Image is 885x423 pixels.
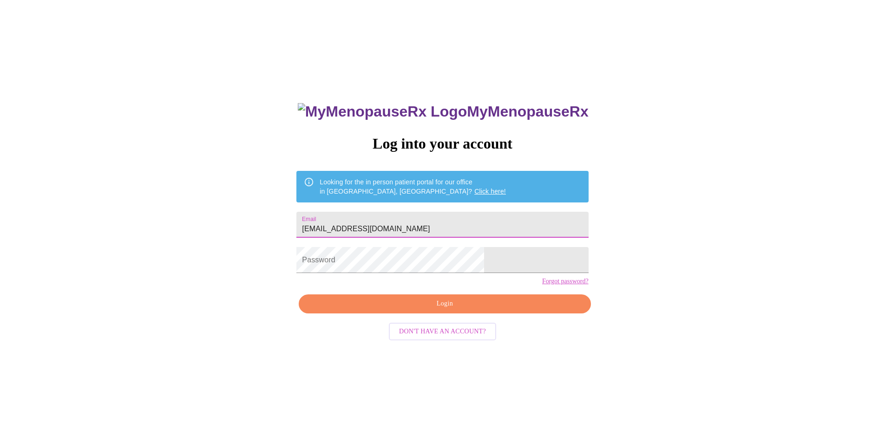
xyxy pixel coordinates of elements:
[474,188,506,195] a: Click here!
[320,174,506,200] div: Looking for the in person patient portal for our office in [GEOGRAPHIC_DATA], [GEOGRAPHIC_DATA]?
[296,135,588,152] h3: Log into your account
[389,323,496,341] button: Don't have an account?
[387,327,498,335] a: Don't have an account?
[542,278,589,285] a: Forgot password?
[299,294,590,313] button: Login
[298,103,467,120] img: MyMenopauseRx Logo
[399,326,486,338] span: Don't have an account?
[309,298,580,310] span: Login
[298,103,589,120] h3: MyMenopauseRx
